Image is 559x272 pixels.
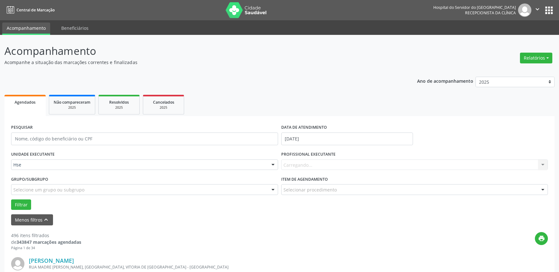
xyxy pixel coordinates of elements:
[11,245,81,251] div: Página 1 de 34
[148,105,179,110] div: 2025
[103,105,135,110] div: 2025
[531,3,543,17] button: 
[11,133,278,145] input: Nome, código do beneficiário ou CPF
[11,257,24,270] img: img
[109,100,129,105] span: Resolvidos
[153,100,174,105] span: Cancelados
[534,6,541,13] i: 
[11,214,53,225] button: Menos filtroskeyboard_arrow_up
[29,257,74,264] a: [PERSON_NAME]
[54,105,90,110] div: 2025
[520,53,552,63] button: Relatórios
[11,150,55,159] label: UNIDADE EXECUTANTE
[518,3,531,17] img: img
[538,235,545,242] i: print
[11,199,31,210] button: Filtrar
[2,23,50,35] a: Acompanhamento
[29,264,453,270] div: RUA MADRE [PERSON_NAME], [GEOGRAPHIC_DATA], VITORIA DE [GEOGRAPHIC_DATA] - [GEOGRAPHIC_DATA]
[417,77,473,85] p: Ano de acompanhamento
[4,5,55,15] a: Central de Marcação
[281,174,328,184] label: Item de agendamento
[281,133,413,145] input: Selecione um intervalo
[465,10,516,16] span: Recepcionista da clínica
[11,174,48,184] label: Grupo/Subgrupo
[11,123,33,133] label: PESQUISAR
[283,186,337,193] span: Selecionar procedimento
[281,150,336,159] label: PROFISSIONAL EXECUTANTE
[57,23,93,34] a: Beneficiários
[281,123,327,133] label: DATA DE ATENDIMENTO
[13,162,265,168] span: Hse
[11,239,81,245] div: de
[17,7,55,13] span: Central de Marcação
[11,232,81,239] div: 496 itens filtrados
[15,100,36,105] span: Agendados
[4,43,389,59] p: Acompanhamento
[54,100,90,105] span: Não compareceram
[17,239,81,245] strong: 343847 marcações agendadas
[543,5,555,16] button: apps
[43,216,50,223] i: keyboard_arrow_up
[13,186,84,193] span: Selecione um grupo ou subgrupo
[535,232,548,245] button: print
[4,59,389,66] p: Acompanhe a situação das marcações correntes e finalizadas
[433,5,516,10] div: Hospital do Servidor do [GEOGRAPHIC_DATA]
